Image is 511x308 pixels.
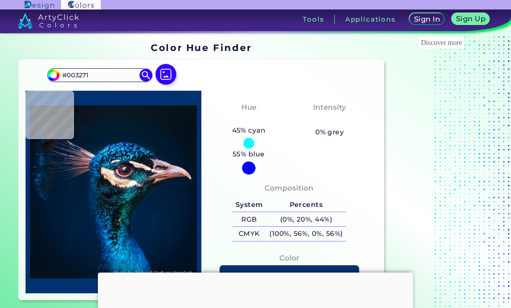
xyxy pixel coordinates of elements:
h5: (0%, 20%, 44%) [266,212,346,226]
h5: CMYK [232,227,266,241]
h4: Intensity [313,101,346,114]
img: img_pavlin.jpg [30,95,197,289]
img: icon picture [155,64,176,85]
h5: System [232,198,266,212]
img: icon search [139,69,152,82]
h4: Composition [265,182,314,194]
a: Sign Up [451,13,490,25]
h1: Color Hue Finder [151,41,252,54]
h5: Percents [266,198,346,212]
a: Sign In [409,13,446,25]
img: ArtyClick Design logo [25,1,54,9]
h3: Applications [345,16,396,22]
img: logo_artyclick_colors_white.svg [18,13,79,29]
h4: Color [279,252,299,264]
h5: 45% cyan [229,125,269,136]
h5: RGB [232,212,266,226]
h3: Tools [303,16,324,22]
h4: Hue [241,101,256,114]
h3: Vibrant [311,115,349,125]
h3: Cyan-Blue [224,115,273,125]
input: type color.. [59,69,140,81]
h5: Sign Up [455,15,486,22]
h5: 0% grey [315,127,344,138]
h5: 55% blue [229,149,268,160]
div: These are topics related to the article that might interest you [419,37,464,49]
h5: (100%, 56%, 0%, 56%) [266,227,346,241]
h5: Sign In [414,16,441,23]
